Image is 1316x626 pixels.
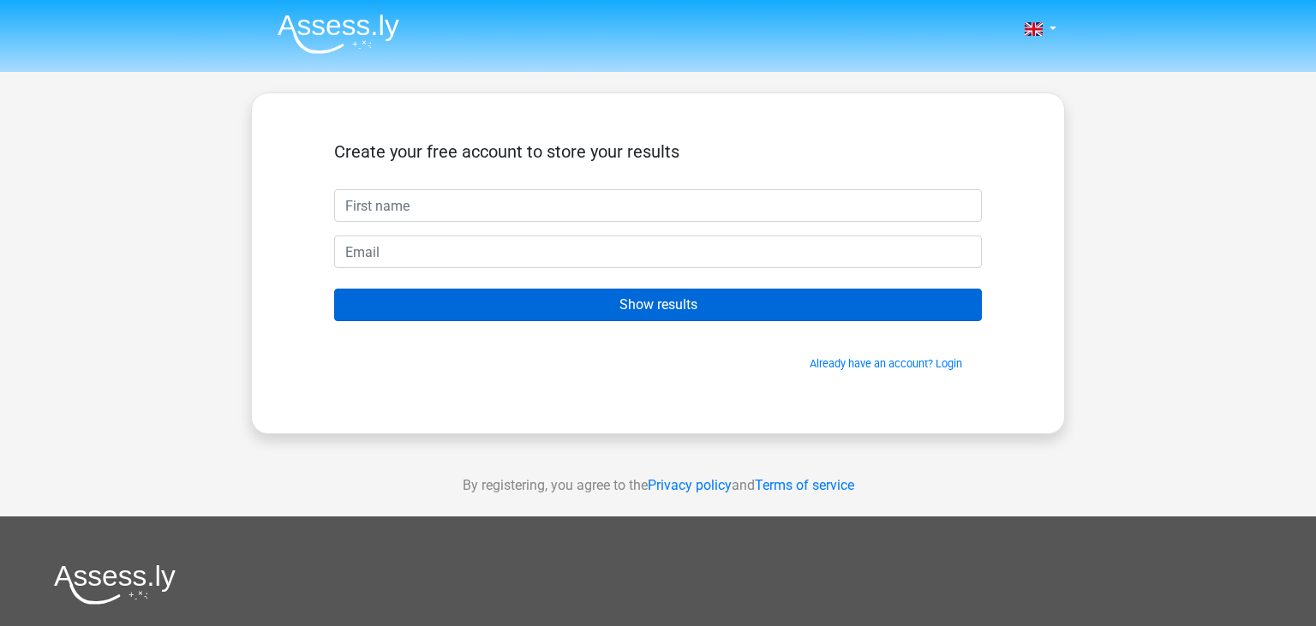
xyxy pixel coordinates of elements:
[278,14,399,54] img: Assessly
[334,141,982,162] h5: Create your free account to store your results
[648,477,732,493] a: Privacy policy
[810,357,962,370] a: Already have an account? Login
[334,189,982,222] input: First name
[334,235,982,268] input: Email
[54,564,176,605] img: Assessly logo
[755,477,854,493] a: Terms of service
[334,289,982,321] input: Show results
